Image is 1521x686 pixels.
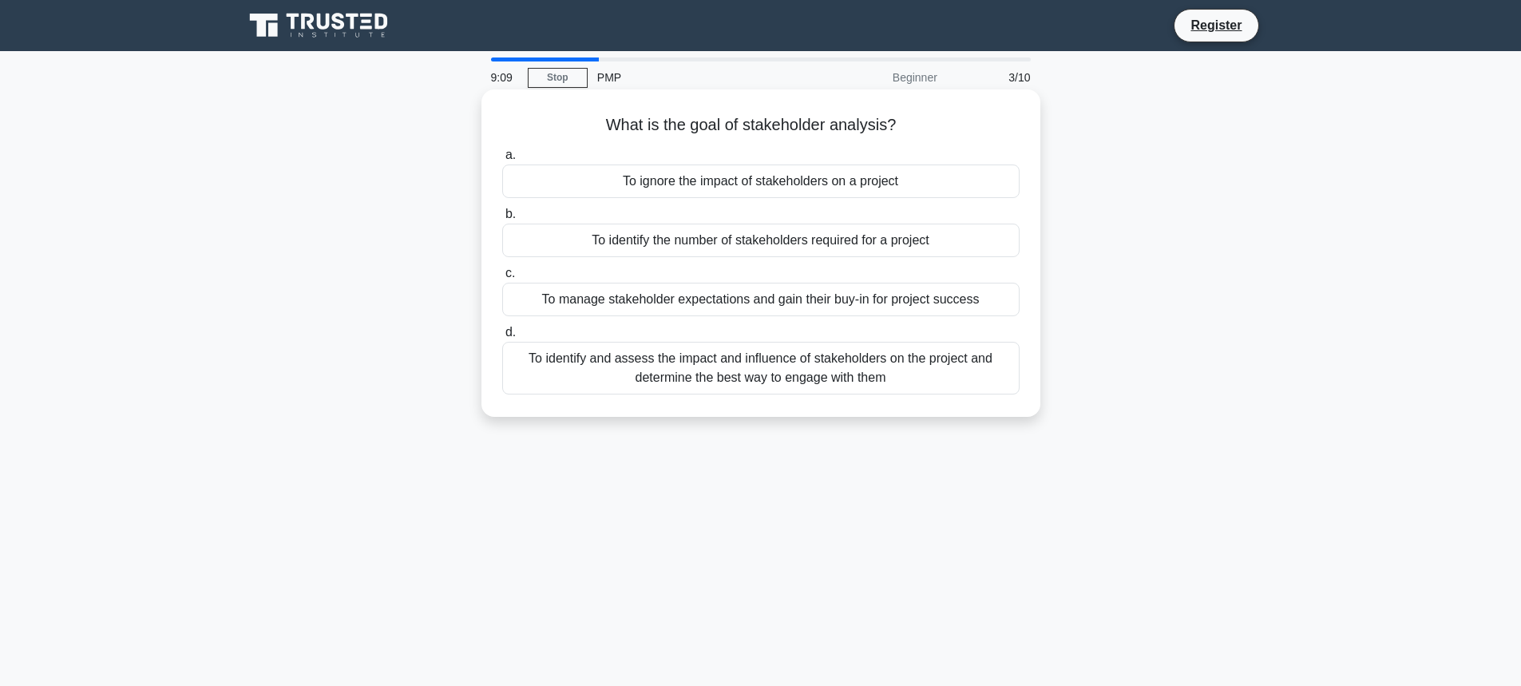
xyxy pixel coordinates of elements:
div: PMP [588,61,807,93]
div: To ignore the impact of stakeholders on a project [502,165,1020,198]
div: 3/10 [947,61,1040,93]
div: To identify and assess the impact and influence of stakeholders on the project and determine the ... [502,342,1020,395]
a: Stop [528,68,588,88]
span: c. [505,266,515,280]
h5: What is the goal of stakeholder analysis? [501,115,1021,136]
span: b. [505,207,516,220]
div: 9:09 [481,61,528,93]
span: d. [505,325,516,339]
a: Register [1181,15,1251,35]
div: To identify the number of stakeholders required for a project [502,224,1020,257]
span: a. [505,148,516,161]
div: To manage stakeholder expectations and gain their buy-in for project success [502,283,1020,316]
div: Beginner [807,61,947,93]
